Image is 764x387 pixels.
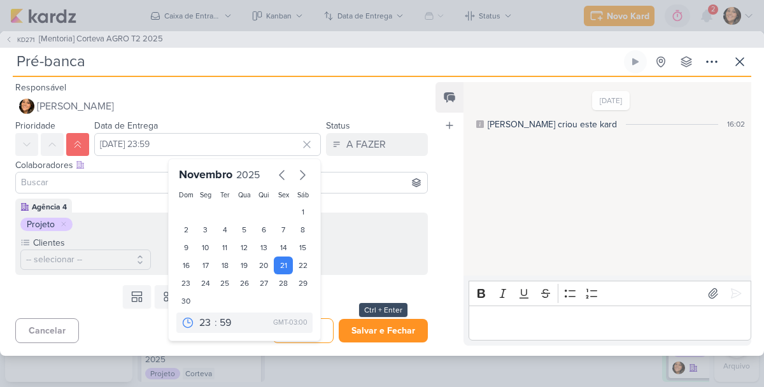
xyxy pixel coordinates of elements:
[274,257,294,274] div: 21
[15,318,79,343] button: Cancelar
[274,274,294,292] div: 28
[19,99,34,114] img: Karen Duarte
[176,239,196,257] div: 9
[236,169,260,181] span: 2025
[276,190,291,201] div: Sex
[257,190,271,201] div: Qui
[32,201,67,213] div: Agência 4
[254,274,274,292] div: 27
[293,203,313,221] div: 1
[218,190,232,201] div: Ter
[274,221,294,239] div: 7
[15,82,66,93] label: Responsável
[274,239,294,257] div: 14
[237,190,252,201] div: Qua
[20,250,151,270] button: -- selecionar --
[293,239,313,257] div: 15
[215,221,235,239] div: 4
[469,281,751,306] div: Editor toolbar
[15,158,428,172] div: Colaboradores
[215,239,235,257] div: 11
[339,319,428,342] button: Salvar e Fechar
[18,175,425,190] input: Buscar
[235,239,255,257] div: 12
[27,218,55,231] div: Projeto
[273,318,308,328] div: GMT-03:00
[295,190,310,201] div: Sáb
[235,274,255,292] div: 26
[254,239,274,257] div: 13
[94,133,321,156] input: Select a date
[196,257,216,274] div: 17
[5,33,163,46] button: KD271 [Mentoria] Corteva AGRO T2 2025
[176,257,196,274] div: 16
[32,236,151,250] label: Clientes
[235,257,255,274] div: 19
[326,120,350,131] label: Status
[196,221,216,239] div: 3
[176,221,196,239] div: 2
[488,118,617,131] div: [PERSON_NAME] criou este kard
[235,221,255,239] div: 5
[196,274,216,292] div: 24
[254,221,274,239] div: 6
[469,306,751,341] div: Editor editing area: main
[176,274,196,292] div: 23
[179,190,194,201] div: Dom
[199,190,213,201] div: Seg
[15,95,428,118] button: [PERSON_NAME]
[215,257,235,274] div: 18
[37,99,114,114] span: [PERSON_NAME]
[215,274,235,292] div: 25
[215,315,217,330] div: :
[39,33,163,46] span: [Mentoria] Corteva AGRO T2 2025
[293,257,313,274] div: 22
[293,274,313,292] div: 29
[13,50,621,73] input: Kard Sem Título
[326,133,428,156] button: A FAZER
[359,303,407,317] div: Ctrl + Enter
[346,137,386,152] div: A FAZER
[254,257,274,274] div: 20
[179,167,232,181] span: Novembro
[293,221,313,239] div: 8
[15,120,55,131] label: Prioridade
[727,118,745,130] div: 16:02
[176,292,196,310] div: 30
[630,57,640,67] div: Ligar relógio
[196,239,216,257] div: 10
[15,35,36,45] span: KD271
[94,120,158,131] label: Data de Entrega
